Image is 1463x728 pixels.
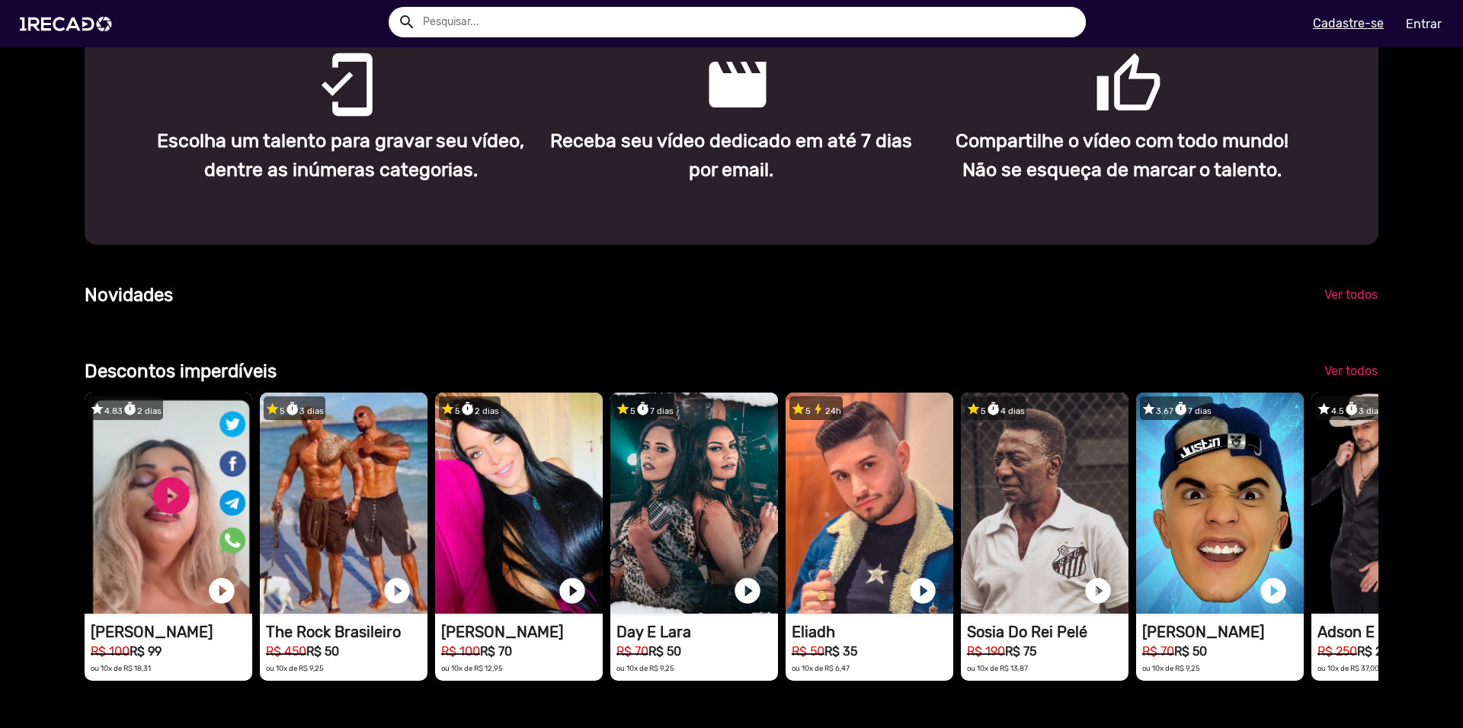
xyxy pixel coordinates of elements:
[266,623,427,641] h1: The Rock Brasileiro
[435,393,603,614] video: 1RECADO vídeos dedicados para fãs e empresas
[786,393,953,614] video: 1RECADO vídeos dedicados para fãs e empresas
[610,393,778,614] video: 1RECADO vídeos dedicados para fãs e empresas
[967,623,1128,641] h1: Sosia Do Rei Pelé
[85,361,277,382] b: Descontos imperdíveis
[548,127,916,184] p: Receba seu vídeo dedicado em até 7 dias por email.
[732,576,763,606] a: play_circle_filled
[908,576,938,606] a: play_circle_filled
[938,127,1306,184] p: Compartilhe o vídeo com todo mundo! Não se esqueça de marcar o talento.
[306,644,339,659] b: R$ 50
[961,393,1128,614] video: 1RECADO vídeos dedicados para fãs e empresas
[157,127,525,184] p: Escolha um talento para gravar seu vídeo, dentre as inúmeras categorias.
[392,8,419,34] button: Example home icon
[1396,11,1452,37] a: Entrar
[1005,644,1036,659] b: R$ 75
[648,644,681,659] b: R$ 50
[91,623,252,641] h1: [PERSON_NAME]
[1258,576,1289,606] a: play_circle_filled
[967,644,1005,659] small: R$ 190
[206,576,237,606] a: play_circle_filled
[266,664,324,672] small: ou 10x de R$ 9,25
[85,284,173,306] b: Novidades
[260,393,427,614] video: 1RECADO vídeos dedicados para fãs e empresas
[266,644,306,659] small: R$ 450
[441,623,603,641] h1: [PERSON_NAME]
[1094,50,1112,69] mat-icon: thumb_up_outlined
[441,644,480,659] small: R$ 100
[703,50,722,69] mat-icon: movie
[967,664,1028,672] small: ou 10x de R$ 13,87
[1083,576,1113,606] a: play_circle_filled
[441,664,503,672] small: ou 10x de R$ 12,95
[616,623,778,641] h1: Day E Lara
[1324,287,1378,302] span: Ver todos
[557,576,587,606] a: play_circle_filled
[792,623,953,641] h1: Eliadh
[398,13,416,31] mat-icon: Example home icon
[1357,644,1397,659] b: R$ 200
[824,644,857,659] b: R$ 35
[616,644,648,659] small: R$ 70
[1142,623,1304,641] h1: [PERSON_NAME]
[1174,644,1207,659] b: R$ 50
[91,644,130,659] small: R$ 100
[130,644,162,659] b: R$ 99
[1313,16,1384,30] u: Cadastre-se
[1142,644,1174,659] small: R$ 70
[480,644,512,659] b: R$ 70
[616,664,674,672] small: ou 10x de R$ 9,25
[382,576,412,606] a: play_circle_filled
[1142,664,1200,672] small: ou 10x de R$ 9,25
[85,393,252,614] video: 1RECADO vídeos dedicados para fãs e empresas
[1136,393,1304,614] video: 1RECADO vídeos dedicados para fãs e empresas
[792,664,850,672] small: ou 10x de R$ 6,47
[411,7,1086,37] input: Pesquisar...
[792,644,824,659] small: R$ 50
[91,664,151,672] small: ou 10x de R$ 18,31
[1324,364,1378,378] span: Ver todos
[1317,664,1379,672] small: ou 10x de R$ 37,00
[312,50,331,69] mat-icon: mobile_friendly
[1317,644,1357,659] small: R$ 250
